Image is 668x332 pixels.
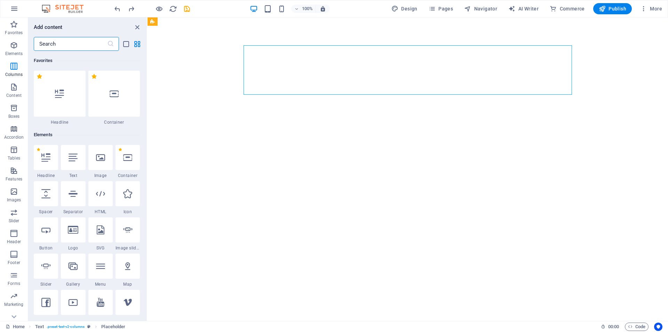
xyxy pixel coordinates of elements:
[35,323,44,331] span: Click to select. Double-click to edit
[122,40,130,48] button: list-view
[61,145,85,178] div: Text
[654,323,662,331] button: Usercentrics
[169,5,177,13] button: reload
[8,281,20,286] p: Forms
[429,5,453,12] span: Pages
[464,5,497,12] span: Navigator
[35,323,126,331] nav: breadcrumb
[61,281,85,287] span: Gallery
[34,23,63,31] h6: Add content
[8,155,20,161] p: Tables
[5,72,23,77] p: Columns
[601,323,619,331] h6: Session time
[34,56,140,65] h6: Favorites
[8,114,20,119] p: Boxes
[118,148,122,152] span: Remove from favorites
[547,3,588,14] button: Commerce
[88,254,113,287] div: Menu
[7,197,21,203] p: Images
[113,5,121,13] button: undo
[116,217,140,251] div: Image slider
[37,148,40,152] span: Remove from favorites
[133,40,141,48] button: grid-view
[116,245,140,251] span: Image slider
[116,145,140,178] div: Container
[426,3,456,14] button: Pages
[61,217,85,251] div: Logo
[302,5,313,13] h6: 100%
[113,5,121,13] i: Undo: Delete elements (Ctrl+Z)
[8,260,20,265] p: Footer
[4,302,23,307] p: Marketing
[61,254,85,287] div: Gallery
[637,3,665,14] button: More
[133,23,141,31] button: close panel
[88,71,140,125] div: Container
[320,6,326,12] i: On resize automatically adjust zoom level to fit chosen device.
[88,217,113,251] div: SVG
[34,217,58,251] div: Button
[88,209,113,215] span: HTML
[88,245,113,251] span: SVG
[5,51,23,56] p: Elements
[6,176,22,182] p: Features
[613,324,614,329] span: :
[628,323,645,331] span: Code
[34,71,86,125] div: Headline
[640,5,662,12] span: More
[88,173,113,178] span: Image
[291,5,316,13] button: 100%
[116,209,140,215] span: Icon
[37,74,42,79] span: Remove from favorites
[389,3,420,14] button: Design
[608,323,619,331] span: 00 00
[116,281,140,287] span: Map
[5,30,23,36] p: Favorites
[127,5,135,13] button: redo
[47,323,85,331] span: . preset-text-v2-columns
[183,5,191,13] button: save
[4,134,24,140] p: Accordion
[6,323,25,331] a: Click to cancel selection. Double-click to open Pages
[599,5,626,12] span: Publish
[593,3,632,14] button: Publish
[61,181,85,215] div: Separator
[169,5,177,13] i: Reload page
[34,173,58,178] span: Headline
[61,173,85,178] span: Text
[116,173,140,178] span: Container
[34,254,58,287] div: Slider
[61,209,85,215] span: Separator
[550,5,585,12] span: Commerce
[34,131,140,139] h6: Elements
[101,323,125,331] span: Click to select. Double-click to edit
[116,254,140,287] div: Map
[34,145,58,178] div: Headline
[127,5,135,13] i: Redo: Add element (Ctrl+Y, ⌘+Y)
[88,145,113,178] div: Image
[34,245,58,251] span: Button
[88,281,113,287] span: Menu
[625,323,649,331] button: Code
[34,181,58,215] div: Spacer
[88,181,113,215] div: HTML
[61,245,85,251] span: Logo
[183,5,191,13] i: Save (Ctrl+S)
[40,5,92,13] img: Editor Logo
[116,181,140,215] div: Icon
[7,239,21,245] p: Header
[88,119,140,125] span: Container
[9,218,19,224] p: Slider
[391,5,417,12] span: Design
[6,93,22,98] p: Content
[389,3,420,14] div: Design (Ctrl+Alt+Y)
[506,3,541,14] button: AI Writer
[91,74,97,79] span: Remove from favorites
[34,119,86,125] span: Headline
[508,5,539,12] span: AI Writer
[461,3,500,14] button: Navigator
[34,37,107,51] input: Search
[34,209,58,215] span: Spacer
[34,281,58,287] span: Slider
[87,325,90,329] i: This element is a customizable preset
